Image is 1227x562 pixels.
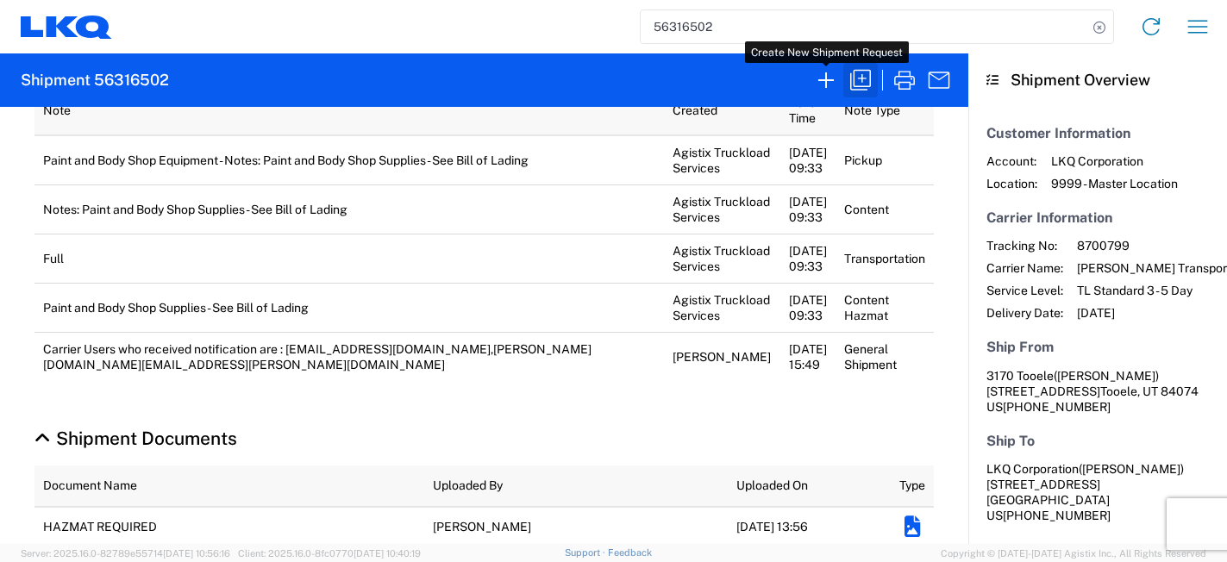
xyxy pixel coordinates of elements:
[891,465,934,507] th: Type
[34,184,664,234] td: Notes: Paint and Body Shop Supplies - See Bill of Lading
[664,283,779,332] td: Agistix Truckload Services
[34,507,424,547] td: HAZMAT REQUIRED
[836,86,934,135] th: Note Type
[1003,509,1111,522] span: [PHONE_NUMBER]
[34,86,934,381] table: Shipment Notes
[664,86,779,135] th: Created
[986,384,1100,398] span: [STREET_ADDRESS]
[986,461,1209,523] address: [GEOGRAPHIC_DATA] US
[986,541,1209,558] h5: Handling Options
[986,125,1209,141] h5: Customer Information
[986,260,1063,276] span: Carrier Name:
[34,332,664,381] td: Carrier Users who received notification are : [EMAIL_ADDRESS][DOMAIN_NAME],[PERSON_NAME][DOMAIN_N...
[905,516,920,538] em: Download
[664,135,779,185] td: Agistix Truckload Services
[836,135,934,185] td: Pickup
[941,546,1206,561] span: Copyright © [DATE]-[DATE] Agistix Inc., All Rights Reserved
[163,548,230,559] span: [DATE] 10:56:16
[1054,369,1159,383] span: ([PERSON_NAME])
[780,332,836,381] td: [DATE] 15:49
[986,238,1063,253] span: Tracking No:
[21,70,169,91] h2: Shipment 56316502
[836,332,934,381] td: General Shipment
[986,176,1037,191] span: Location:
[34,86,664,135] th: Note
[986,305,1063,321] span: Delivery Date:
[641,10,1087,43] input: Shipment, tracking or reference number
[21,548,230,559] span: Server: 2025.16.0-82789e55714
[664,184,779,234] td: Agistix Truckload Services
[354,548,421,559] span: [DATE] 10:40:19
[780,135,836,185] td: [DATE] 09:33
[664,234,779,283] td: Agistix Truckload Services
[780,283,836,332] td: [DATE] 09:33
[1079,462,1184,476] span: ([PERSON_NAME])
[986,283,1063,298] span: Service Level:
[836,184,934,234] td: Content
[986,369,1054,383] span: 3170 Tooele
[836,234,934,283] td: Transportation
[34,465,424,507] th: Document Name
[34,234,664,283] td: Full
[424,465,727,507] th: Uploaded By
[1051,153,1178,169] span: LKQ Corporation
[986,209,1209,226] h5: Carrier Information
[34,135,664,185] td: Paint and Body Shop Equipment - Notes: Paint and Body Shop Supplies - See Bill of Lading
[608,547,652,558] a: Feedback
[34,428,237,449] a: Hide Details
[664,332,779,381] td: [PERSON_NAME]
[238,548,421,559] span: Client: 2025.16.0-8fc0770
[34,283,664,332] td: Paint and Body Shop Supplies - See Bill of Lading
[986,153,1037,169] span: Account:
[968,53,1227,107] header: Shipment Overview
[728,465,891,507] th: Uploaded On
[780,86,836,135] th: Date & Time
[565,547,608,558] a: Support
[1003,400,1111,414] span: [PHONE_NUMBER]
[728,507,891,547] td: [DATE] 13:56
[1051,176,1178,191] span: 9999 - Master Location
[780,184,836,234] td: [DATE] 09:33
[986,433,1209,449] h5: Ship To
[986,368,1209,415] address: Tooele, UT 84074 US
[986,339,1209,355] h5: Ship From
[780,234,836,283] td: [DATE] 09:33
[986,462,1184,491] span: LKQ Corporation [STREET_ADDRESS]
[424,507,727,547] td: [PERSON_NAME]
[836,283,934,332] td: Content Hazmat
